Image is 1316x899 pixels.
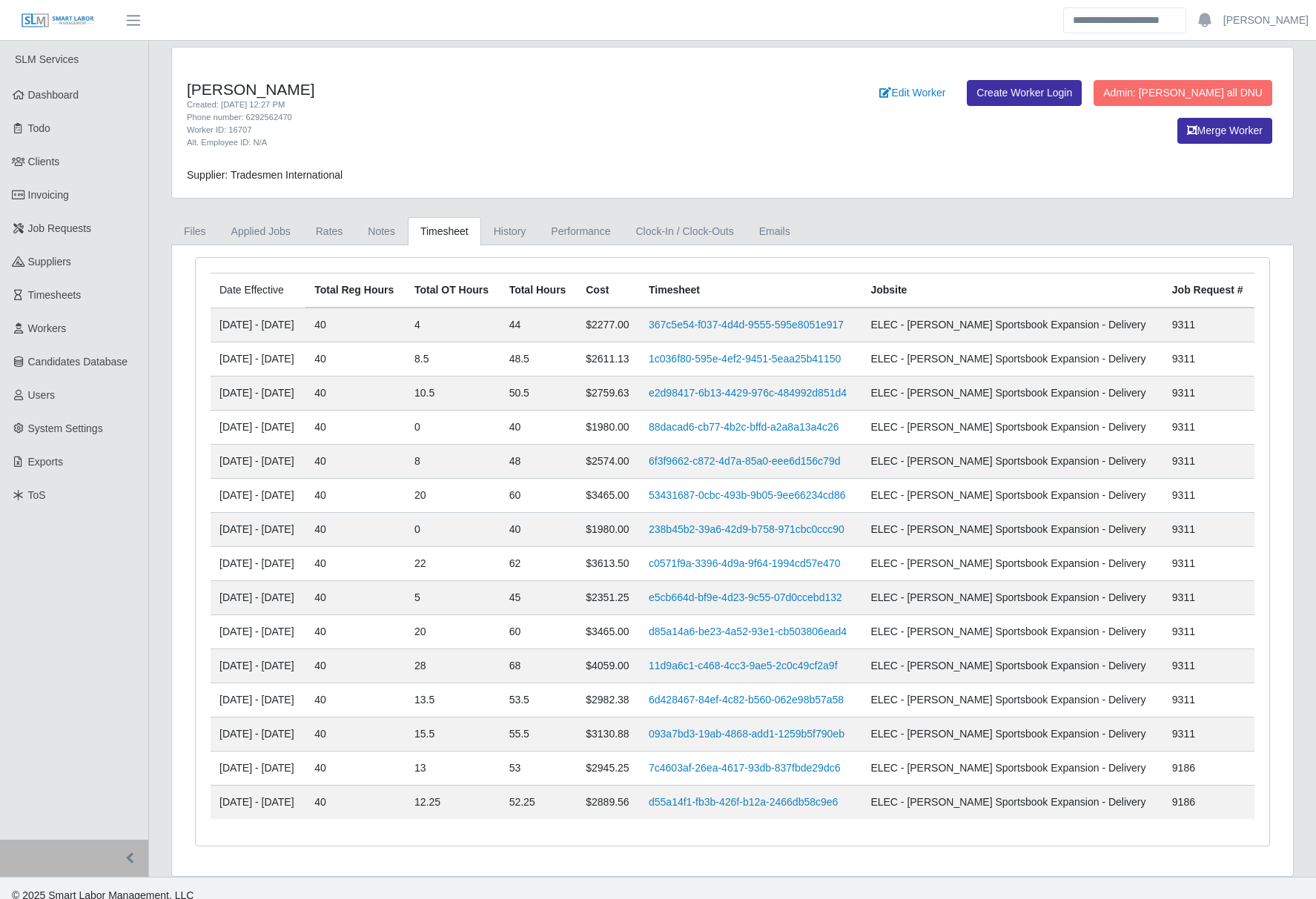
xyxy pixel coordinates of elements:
[870,694,1145,706] span: ELEC - [PERSON_NAME] Sportsbook Expansion - Delivery
[28,389,56,401] span: Users
[1172,353,1195,365] span: 9311
[500,308,578,342] td: 44
[211,717,305,752] td: [DATE] - [DATE]
[1172,626,1195,637] span: 9311
[500,683,578,717] td: 53.5
[500,581,578,615] td: 45
[649,387,847,399] a: e2d98417-6b13-4429-976c-484992d851d4
[211,649,305,683] td: [DATE] - [DATE]
[28,156,60,167] span: Clients
[577,683,640,717] td: $2982.38
[211,342,305,376] td: [DATE] - [DATE]
[500,342,578,376] td: 48.5
[649,421,839,433] a: 88dacad6-cb77-4b2c-bffd-a2a8a13a4c26
[500,752,578,786] td: 53
[406,547,500,581] td: 22
[305,615,406,649] td: 40
[406,308,500,342] td: 4
[305,308,406,342] td: 40
[1172,523,1195,535] span: 9311
[1172,319,1195,331] span: 9311
[649,694,844,706] a: 6d428467-84ef-4c82-b560-062e98b57a58
[1063,7,1186,33] input: Search
[305,581,406,615] td: 40
[211,445,305,479] td: [DATE] - [DATE]
[649,557,840,569] a: c0571f9a-3396-4d9a-9f64-1994cd57e470
[187,99,814,111] div: Created: [DATE] 12:27 PM
[577,376,640,411] td: $2759.63
[211,683,305,717] td: [DATE] - [DATE]
[577,615,640,649] td: $3465.00
[870,626,1145,637] span: ELEC - [PERSON_NAME] Sportsbook Expansion - Delivery
[862,273,1163,308] th: Jobsite
[21,13,95,29] img: SLM Logo
[305,752,406,786] td: 40
[649,796,838,808] a: d55a14f1-fb3b-426f-b12a-2466db58c9e6
[747,217,803,246] a: Emails
[406,445,500,479] td: 8
[870,591,1145,603] span: ELEC - [PERSON_NAME] Sportsbook Expansion - Delivery
[870,557,1145,569] span: ELEC - [PERSON_NAME] Sportsbook Expansion - Delivery
[649,523,844,535] a: 238b45b2-39a6-42d9-b758-971cbc0ccc90
[577,547,640,581] td: $3613.50
[640,273,862,308] th: Timesheet
[500,615,578,649] td: 60
[649,353,841,365] a: 1c036f80-595e-4ef2-9451-5eaa25b41150
[870,387,1145,399] span: ELEC - [PERSON_NAME] Sportsbook Expansion - Delivery
[187,80,814,99] h4: [PERSON_NAME]
[500,411,578,445] td: 40
[538,217,623,246] a: Performance
[211,752,305,786] td: [DATE] - [DATE]
[211,786,305,820] td: [DATE] - [DATE]
[1172,660,1195,671] span: 9311
[500,717,578,752] td: 55.5
[406,513,500,547] td: 0
[211,411,305,445] td: [DATE] - [DATE]
[1172,455,1195,467] span: 9311
[500,479,578,513] td: 60
[406,683,500,717] td: 13.5
[577,273,640,308] th: Cost
[406,717,500,752] td: 15.5
[870,660,1145,671] span: ELEC - [PERSON_NAME] Sportsbook Expansion - Delivery
[500,547,578,581] td: 62
[305,513,406,547] td: 40
[1177,118,1272,144] button: Merge Worker
[1172,796,1195,808] span: 9186
[967,80,1082,106] a: Create Worker Login
[219,217,303,246] a: Applied Jobs
[577,445,640,479] td: $2574.00
[577,342,640,376] td: $2611.13
[28,489,46,501] span: ToS
[500,786,578,820] td: 52.25
[406,273,500,308] th: Total OT Hours
[500,649,578,683] td: 68
[406,411,500,445] td: 0
[623,217,746,246] a: Clock-In / Clock-Outs
[481,217,539,246] a: History
[305,411,406,445] td: 40
[187,169,343,181] span: Supplier: Tradesmen International
[649,626,847,637] a: d85a14a6-be23-4a52-93e1-cb503806ead4
[406,376,500,411] td: 10.5
[28,289,82,301] span: Timesheets
[870,762,1145,774] span: ELEC - [PERSON_NAME] Sportsbook Expansion - Delivery
[355,217,408,246] a: Notes
[1223,13,1309,28] a: [PERSON_NAME]
[870,796,1145,808] span: ELEC - [PERSON_NAME] Sportsbook Expansion - Delivery
[28,189,69,201] span: Invoicing
[305,376,406,411] td: 40
[211,615,305,649] td: [DATE] - [DATE]
[187,136,814,149] div: Alt. Employee ID: N/A
[28,356,128,368] span: Candidates Database
[649,489,845,501] a: 53431687-0cbc-493b-9b05-9ee66234cd86
[500,445,578,479] td: 48
[1172,387,1195,399] span: 9311
[870,353,1145,365] span: ELEC - [PERSON_NAME] Sportsbook Expansion - Delivery
[1094,80,1272,106] button: Admin: [PERSON_NAME] all DNU
[577,649,640,683] td: $4059.00
[649,591,842,603] a: e5cb664d-bf9e-4d23-9c55-07d0ccebd132
[577,717,640,752] td: $3130.88
[577,479,640,513] td: $3465.00
[577,308,640,342] td: $2277.00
